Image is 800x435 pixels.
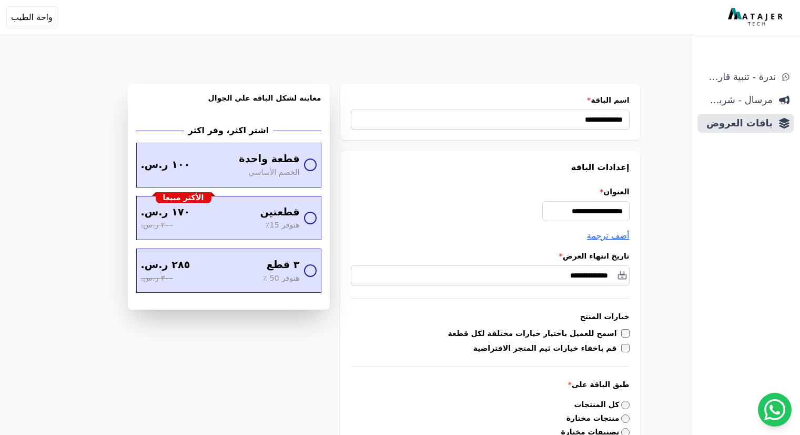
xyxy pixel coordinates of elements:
[448,328,621,339] label: اسمح للعميل باختيار خيارات مختلفة لكل قطعة
[141,205,190,220] span: ١٧٠ ر.س.
[728,8,785,27] img: MatajerTech Logo
[351,251,630,261] label: تاريخ انتهاء العرض
[266,220,300,231] span: هتوفر 15٪
[351,186,630,197] label: العنوان
[188,124,269,137] h2: اشتر اكثر، وفر اكثر
[6,6,57,28] button: واحة الطيب
[136,93,321,116] h3: معاينة لشكل الباقه علي الجوال
[141,220,173,231] span: ٢٠٠ ر.س.
[248,167,299,179] span: الخصم الأساسي
[702,116,773,131] span: باقات العروض
[702,70,776,84] span: ندرة - تنبية قارب علي النفاذ
[587,230,630,242] button: أضف ترجمة
[702,93,773,107] span: مرسال - شريط دعاية
[351,311,630,322] h3: خيارات المنتج
[141,157,190,173] span: ١٠٠ ر.س.
[621,401,630,409] input: كل المنتجات
[351,95,630,105] label: اسم الباقة
[156,192,211,204] div: الأكثر مبيعا
[267,258,300,273] span: ٣ قطع
[351,379,630,390] label: طبق الباقة على
[263,273,299,284] span: هتوفر 50 ٪
[574,399,630,410] label: كل المنتجات
[239,152,299,167] span: قطعة واحدة
[621,414,630,423] input: منتجات مختارة
[473,343,621,353] label: قم باخفاء خيارات ثيم المتجر الافتراضية
[141,273,173,284] span: ٣٠٠ ر.س.
[141,258,190,273] span: ٢٨٥ ر.س.
[587,231,630,241] span: أضف ترجمة
[566,413,630,424] label: منتجات مختارة
[351,161,630,174] h3: إعدادات الباقة
[260,205,299,220] span: قطعتين
[11,11,53,24] span: واحة الطيب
